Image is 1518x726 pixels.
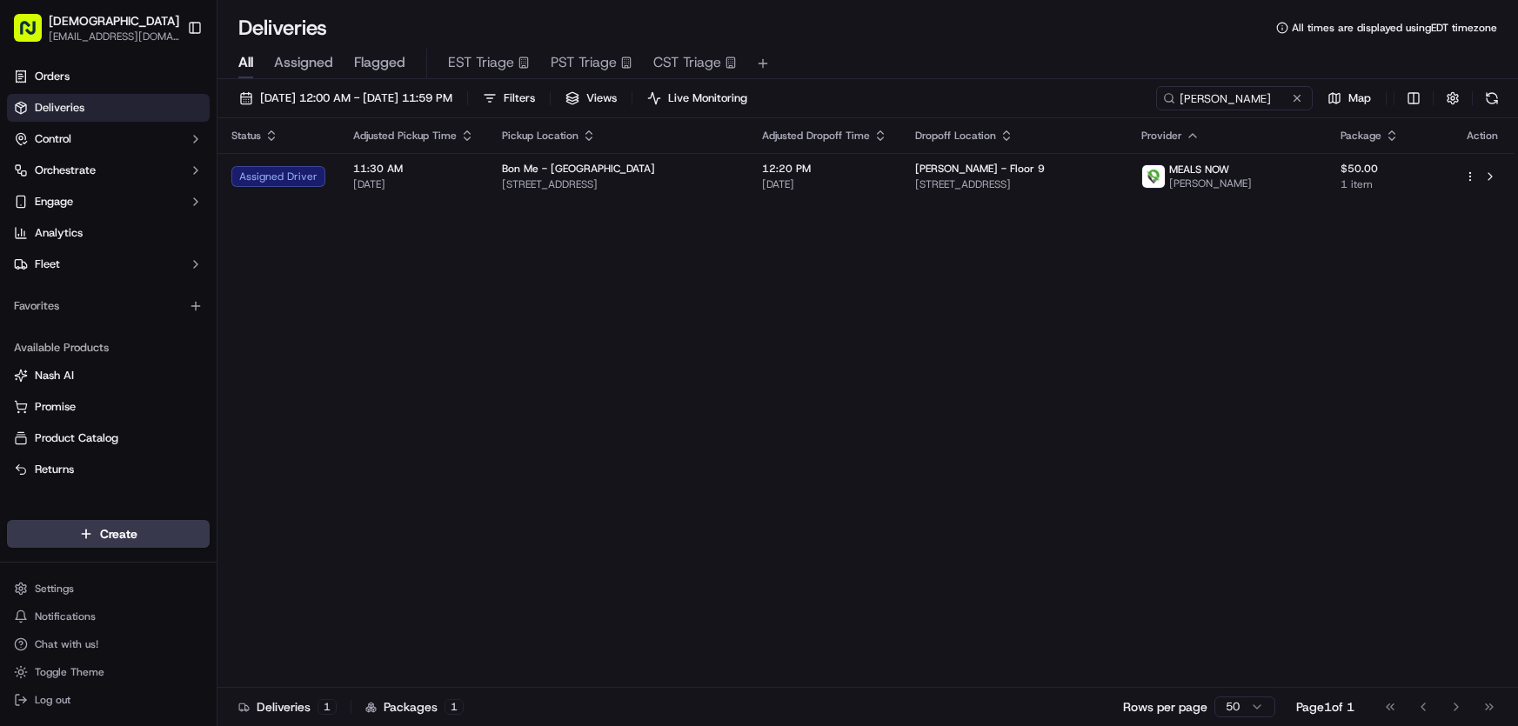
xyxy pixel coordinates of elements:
button: Product Catalog [7,424,210,452]
span: All times are displayed using EDT timezone [1292,21,1497,35]
button: Returns [7,456,210,483]
span: All [238,52,253,73]
span: Views [586,90,617,106]
span: [DATE] [353,177,474,191]
div: Page 1 of 1 [1296,698,1354,716]
div: Deliveries [238,698,337,716]
span: [PERSON_NAME] [1169,177,1252,190]
button: Refresh [1480,86,1504,110]
span: Promise [35,399,76,415]
span: [DATE] 12:00 AM - [DATE] 11:59 PM [260,90,452,106]
span: Adjusted Pickup Time [353,129,457,143]
a: Analytics [7,219,210,247]
span: [STREET_ADDRESS] [502,177,734,191]
span: 12:20 PM [762,162,887,176]
div: 1 [318,699,337,715]
span: Orchestrate [35,163,96,178]
button: Views [558,86,625,110]
span: Chat with us! [35,637,98,651]
a: Orders [7,63,210,90]
div: Available Products [7,334,210,362]
button: [EMAIL_ADDRESS][DOMAIN_NAME] [49,30,179,43]
span: Provider [1141,129,1182,143]
span: Orders [35,69,70,84]
button: Log out [7,688,210,712]
span: EST Triage [448,52,514,73]
span: Notifications [35,609,96,623]
button: [DATE] 12:00 AM - [DATE] 11:59 PM [231,86,460,110]
span: Bon Me - [GEOGRAPHIC_DATA] [502,162,655,176]
button: Fleet [7,250,210,278]
span: [STREET_ADDRESS] [915,177,1113,191]
div: Action [1464,129,1501,143]
span: Deliveries [35,100,84,116]
span: Toggle Theme [35,665,104,679]
span: PST Triage [551,52,617,73]
button: Map [1320,86,1379,110]
div: Packages [365,698,464,716]
span: Live Monitoring [668,90,747,106]
span: [DATE] [762,177,887,191]
span: Assigned [274,52,333,73]
button: Engage [7,188,210,216]
span: Control [35,131,71,147]
button: Orchestrate [7,157,210,184]
span: Returns [35,462,74,477]
a: Nash AI [14,368,203,383]
button: Promise [7,393,210,421]
button: Notifications [7,604,210,629]
span: Pickup Location [502,129,578,143]
button: [DEMOGRAPHIC_DATA][EMAIL_ADDRESS][DOMAIN_NAME] [7,7,180,49]
button: Filters [475,86,543,110]
span: Dropoff Location [915,129,996,143]
span: Fleet [35,256,60,272]
span: Nash AI [35,368,74,383]
span: Engage [35,194,73,210]
p: Rows per page [1123,698,1207,716]
button: Nash AI [7,362,210,390]
span: Filters [504,90,535,106]
span: Status [231,129,261,143]
button: Create [7,520,210,548]
button: Toggle Theme [7,660,210,684]
div: 1 [445,699,464,715]
a: Returns [14,462,203,477]
span: Map [1348,90,1371,106]
div: Favorites [7,292,210,320]
input: Type to search [1156,86,1313,110]
span: $50.00 [1341,162,1436,176]
span: Package [1341,129,1381,143]
span: CST Triage [653,52,721,73]
span: 1 item [1341,177,1436,191]
span: Product Catalog [35,430,118,446]
button: [DEMOGRAPHIC_DATA] [49,12,179,30]
a: Promise [14,399,203,415]
span: Create [100,525,137,543]
img: melas_now_logo.png [1142,165,1165,188]
span: [PERSON_NAME] - Floor 9 [915,162,1045,176]
button: Settings [7,576,210,601]
h1: Deliveries [238,14,327,42]
button: Chat with us! [7,632,210,656]
span: Adjusted Dropoff Time [762,129,870,143]
span: 11:30 AM [353,162,474,176]
span: MEALS NOW [1169,163,1229,177]
span: Settings [35,582,74,596]
a: Product Catalog [14,430,203,446]
a: Deliveries [7,94,210,122]
button: Control [7,125,210,153]
span: Log out [35,693,70,707]
button: Live Monitoring [639,86,755,110]
span: Flagged [354,52,405,73]
span: Analytics [35,225,83,241]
